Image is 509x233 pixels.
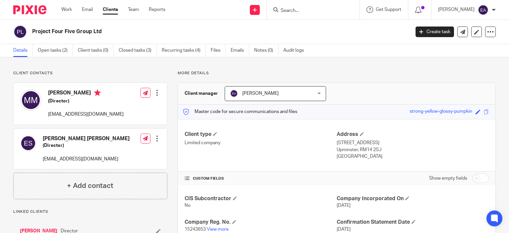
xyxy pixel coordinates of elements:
[43,142,130,149] h5: (Director)
[185,219,337,226] h4: Company Reg. No.
[13,25,27,39] img: svg%3E
[280,8,340,14] input: Search
[478,5,488,15] img: svg%3E
[283,44,309,57] a: Audit logs
[416,27,454,37] a: Create task
[438,6,475,13] p: [PERSON_NAME]
[94,89,101,96] i: Primary
[183,108,297,115] p: Master code for secure communications and files
[185,131,337,138] h4: Client type
[61,6,72,13] a: Work
[211,44,226,57] a: Files
[78,44,114,57] a: Client tasks (0)
[162,44,206,57] a: Recurring tasks (4)
[82,6,93,13] a: Email
[48,111,124,118] p: [EMAIL_ADDRESS][DOMAIN_NAME]
[376,7,401,12] span: Get Support
[20,135,36,151] img: svg%3E
[43,156,130,162] p: [EMAIL_ADDRESS][DOMAIN_NAME]
[429,175,467,182] label: Show empty fields
[185,140,337,146] p: Limited company
[231,44,249,57] a: Emails
[337,219,489,226] h4: Confirmation Statement Date
[43,135,130,142] h4: [PERSON_NAME] [PERSON_NAME]
[20,89,41,111] img: svg%3E
[13,44,33,57] a: Details
[337,131,489,138] h4: Address
[254,44,278,57] a: Notes (0)
[128,6,139,13] a: Team
[103,6,118,13] a: Clients
[337,153,489,160] p: [GEOGRAPHIC_DATA]
[13,5,46,14] img: Pixie
[185,227,206,232] span: 15243653
[185,90,218,97] h3: Client manager
[185,176,337,181] h4: CUSTOM FIELDS
[119,44,157,57] a: Closed tasks (3)
[242,91,279,96] span: [PERSON_NAME]
[230,89,238,97] img: svg%3E
[67,181,113,191] h4: + Add contact
[32,28,331,35] h2: Project Four Five Group Ltd
[337,227,351,232] span: [DATE]
[207,227,229,232] a: View more
[337,140,489,146] p: [STREET_ADDRESS]
[178,71,496,76] p: More details
[149,6,165,13] a: Reports
[185,195,337,202] h4: CIS Subcontractor
[13,209,167,214] p: Linked clients
[337,195,489,202] h4: Company Incorporated On
[337,146,489,153] p: Upminster, RM14 2SJ
[337,203,351,208] span: [DATE]
[13,71,167,76] p: Client contacts
[185,203,191,208] span: No
[410,108,472,116] div: strong-yellow-glossy-pumpkin
[48,89,124,98] h4: [PERSON_NAME]
[38,44,73,57] a: Open tasks (2)
[48,98,124,104] h5: (Director)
